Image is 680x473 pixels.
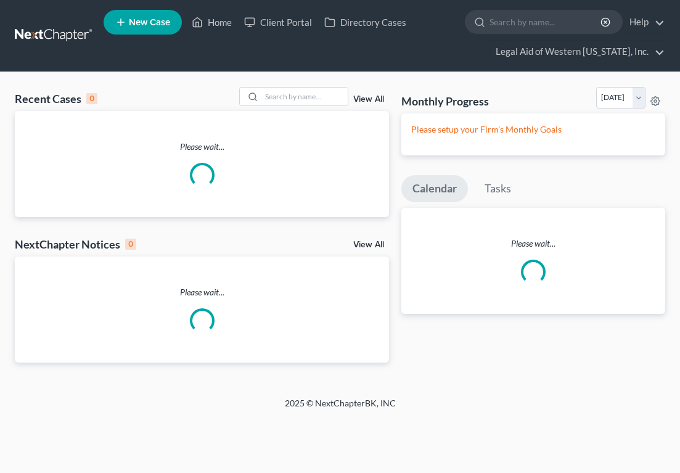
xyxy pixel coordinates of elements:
p: Please wait... [15,141,389,153]
div: 0 [86,93,97,104]
div: NextChapter Notices [15,237,136,252]
a: Legal Aid of Western [US_STATE], Inc. [490,41,665,63]
a: Calendar [401,175,468,202]
div: 2025 © NextChapterBK, INC [44,397,636,419]
p: Please setup your Firm's Monthly Goals [411,123,655,136]
a: Client Portal [238,11,318,33]
a: View All [353,95,384,104]
div: 0 [125,239,136,250]
input: Search by name... [261,88,348,105]
span: New Case [129,18,170,27]
input: Search by name... [490,10,602,33]
a: Directory Cases [318,11,412,33]
a: Home [186,11,238,33]
div: Recent Cases [15,91,97,106]
a: Help [623,11,665,33]
a: View All [353,241,384,249]
a: Tasks [473,175,522,202]
p: Please wait... [401,237,665,250]
p: Please wait... [15,286,389,298]
h3: Monthly Progress [401,94,489,109]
